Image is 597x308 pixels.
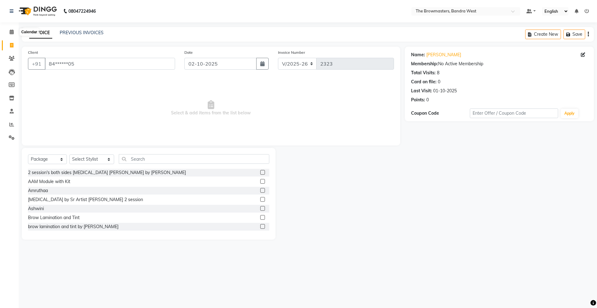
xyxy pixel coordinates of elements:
div: No Active Membership [411,61,588,67]
div: 8 [437,70,439,76]
div: [MEDICAL_DATA] by Sr Artist [PERSON_NAME] 2 session [28,196,143,203]
label: Invoice Number [278,50,305,55]
div: Last Visit: [411,88,432,94]
div: brow lamination and tint by [PERSON_NAME] [28,223,118,230]
input: Enter Offer / Coupon Code [470,108,558,118]
b: 08047224946 [68,2,96,20]
button: Save [563,30,585,39]
a: [PERSON_NAME] [426,52,461,58]
span: Select & add items from the list below [28,77,394,139]
div: Card on file: [411,79,437,85]
div: 0 [438,79,440,85]
input: Search [119,154,269,164]
div: AAM Module with Kit [28,178,70,185]
div: Total Visits: [411,70,436,76]
button: Apply [561,109,578,118]
label: Date [184,50,193,55]
button: Create New [525,30,561,39]
label: Client [28,50,38,55]
button: +91 [28,58,45,70]
div: Membership: [411,61,438,67]
div: 0 [426,97,429,103]
div: 2 session's both sides [MEDICAL_DATA] [PERSON_NAME] by [PERSON_NAME] [28,169,186,176]
a: PREVIOUS INVOICES [60,30,104,35]
div: Calendar [20,28,39,36]
div: Coupon Code [411,110,470,117]
div: Brow Lamination and Tint [28,214,80,221]
input: Search by Name/Mobile/Email/Code [45,58,175,70]
div: 01-10-2025 [433,88,457,94]
div: Ashwini [28,205,44,212]
img: logo [16,2,58,20]
div: Amruthaa [28,187,48,194]
div: Name: [411,52,425,58]
div: Points: [411,97,425,103]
